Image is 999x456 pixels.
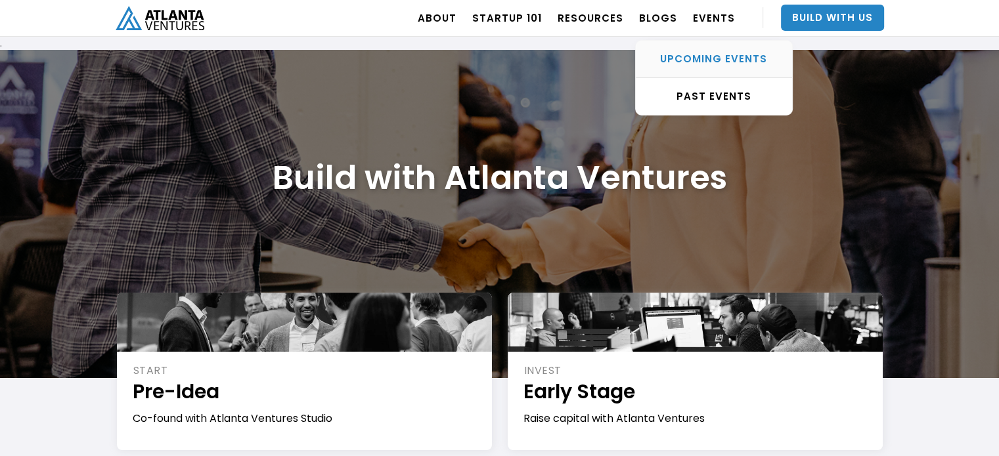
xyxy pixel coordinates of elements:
[133,378,477,405] h1: Pre-Idea
[273,157,727,197] h1: Build with Atlanta Ventures
[636,90,792,103] div: PAST EVENTS
[636,41,792,78] a: UPCOMING EVENTS
[523,411,868,426] div: Raise capital with Atlanta Ventures
[133,363,477,378] div: START
[117,293,492,450] a: STARTPre-IdeaCo-found with Atlanta Ventures Studio
[523,378,868,405] h1: Early Stage
[133,411,477,426] div: Co-found with Atlanta Ventures Studio
[636,52,792,66] div: UPCOMING EVENTS
[524,363,868,378] div: INVEST
[636,78,792,115] a: PAST EVENTS
[781,5,884,31] a: Build With Us
[508,293,883,450] a: INVESTEarly StageRaise capital with Atlanta Ventures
